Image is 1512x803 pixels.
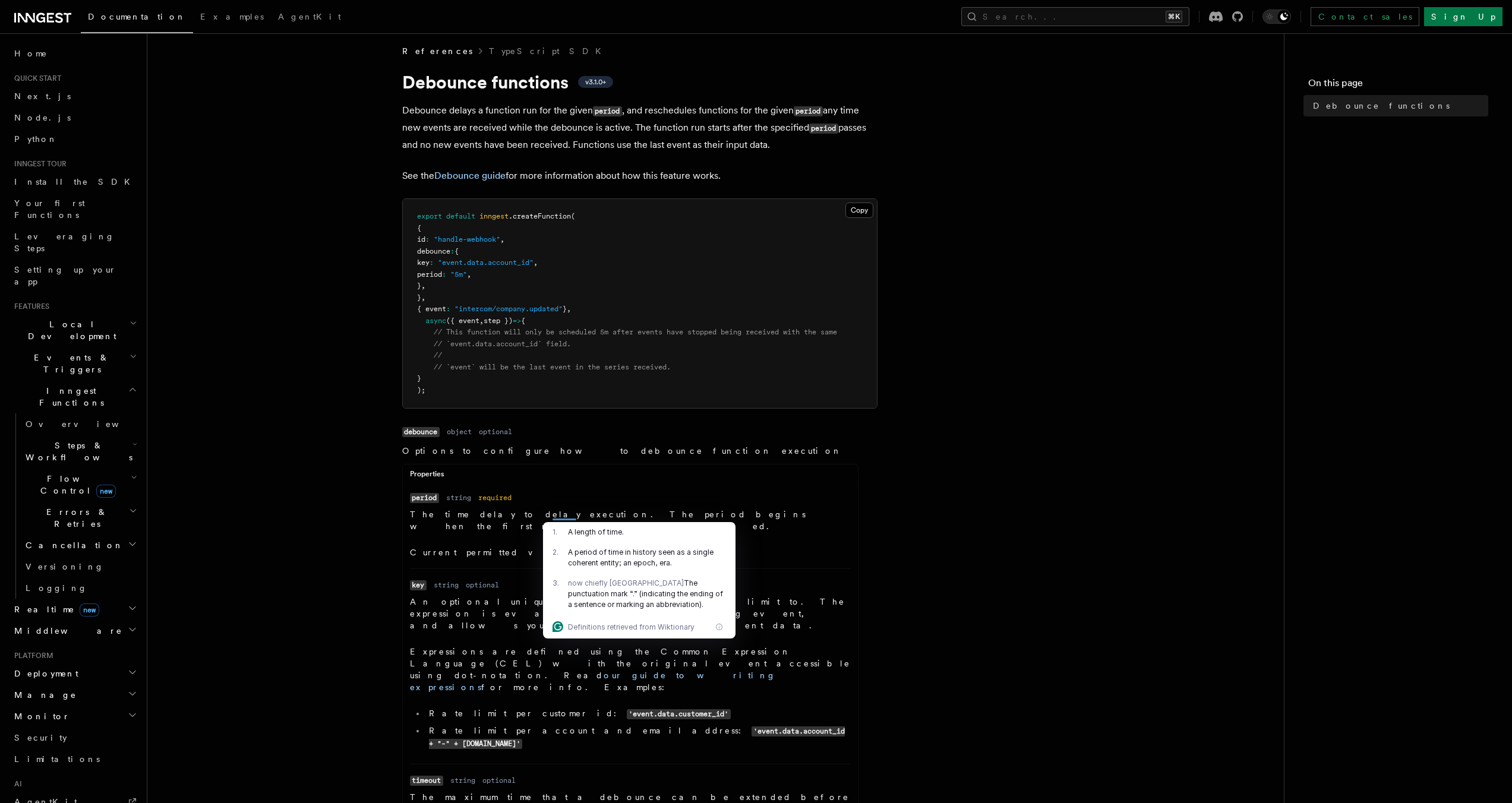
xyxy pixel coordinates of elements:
[1424,7,1502,26] a: Sign Up
[425,235,430,244] span: :
[10,620,140,641] button: Middleware
[21,539,124,551] span: Cancellation
[10,74,61,83] span: Quick start
[450,776,475,785] dd: string
[410,596,851,631] p: An optional unique key expression to apply the limit to. The expression is evaluated for each tri...
[193,4,271,32] a: Examples
[1311,7,1419,26] a: Contact sales
[14,134,58,144] span: Python
[482,776,516,785] dd: optional
[429,726,845,749] code: 'event.data.account_id + "-" + [DOMAIN_NAME]'
[14,198,85,220] span: Your first Functions
[10,226,140,259] a: Leveraging Steps
[809,124,838,134] code: period
[21,435,140,468] button: Steps & Workflows
[417,235,425,244] span: id
[10,651,53,660] span: Platform
[14,754,100,764] span: Limitations
[479,317,484,325] span: ,
[14,265,116,286] span: Setting up your app
[1313,100,1450,112] span: Debounce functions
[402,445,858,457] p: Options to configure how to debounce function execution
[417,305,446,313] span: { event
[402,45,472,57] span: References
[417,282,421,290] span: }
[26,419,148,429] span: Overview
[80,603,99,617] span: new
[454,247,459,255] span: {
[402,167,877,184] p: See the for more information about how this feature works.
[417,247,450,255] span: debounce
[10,385,128,409] span: Inngest Functions
[21,577,140,599] a: Logging
[21,556,140,577] a: Versioning
[10,599,140,620] button: Realtimenew
[417,386,425,394] span: );
[593,106,622,116] code: period
[1308,76,1488,95] h4: On this page
[417,374,421,382] span: }
[10,380,140,413] button: Inngest Functions
[10,684,140,706] button: Manage
[466,580,499,590] dd: optional
[421,293,425,302] span: ,
[10,259,140,292] a: Setting up your app
[10,352,130,375] span: Events & Triggers
[442,270,446,279] span: :
[845,203,873,218] button: Copy
[446,212,475,220] span: default
[10,689,77,701] span: Manage
[430,258,434,267] span: :
[484,317,513,325] span: step })
[794,106,823,116] code: period
[421,282,425,290] span: ,
[271,4,348,32] a: AgentKit
[434,363,671,371] span: // `event` will be the last event in the series received.
[21,506,129,530] span: Errors & Retries
[563,305,567,313] span: }
[500,235,504,244] span: ,
[21,440,132,463] span: Steps & Workflows
[402,71,877,93] h1: Debounce functions
[10,668,78,679] span: Deployment
[21,473,131,497] span: Flow Control
[410,580,427,590] code: key
[10,779,22,789] span: AI
[10,663,140,684] button: Deployment
[446,305,450,313] span: :
[402,102,877,153] p: Debounce delays a function run for the given , and reschedules functions for the given any time n...
[14,113,71,122] span: Node.js
[10,314,140,347] button: Local Development
[417,270,442,279] span: period
[417,258,430,267] span: key
[21,468,140,501] button: Flow Controlnew
[10,86,140,107] a: Next.js
[1166,11,1182,23] kbd: ⌘K
[10,192,140,226] a: Your first Functions
[26,562,104,571] span: Versioning
[425,725,851,750] li: Rate limit per account and email address:
[479,212,509,220] span: inngest
[10,318,130,342] span: Local Development
[961,7,1189,26] button: Search...⌘K
[410,776,443,786] code: timeout
[21,413,140,435] a: Overview
[513,317,521,325] span: =>
[200,12,264,21] span: Examples
[410,508,851,532] p: The time delay to delay execution. The period begins when the first matching event is received.
[26,583,87,593] span: Logging
[10,347,140,380] button: Events & Triggers
[410,493,439,503] code: period
[454,305,563,313] span: "intercom/company.updated"
[10,413,140,599] div: Inngest Functions
[10,710,70,722] span: Monitor
[10,302,49,311] span: Features
[434,351,442,359] span: //
[450,270,467,279] span: "5m"
[585,77,606,87] span: v3.1.0+
[467,270,471,279] span: ,
[10,159,67,169] span: Inngest tour
[88,12,186,21] span: Documentation
[434,340,571,348] span: // `event.data.account_id` field.
[434,580,459,590] dd: string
